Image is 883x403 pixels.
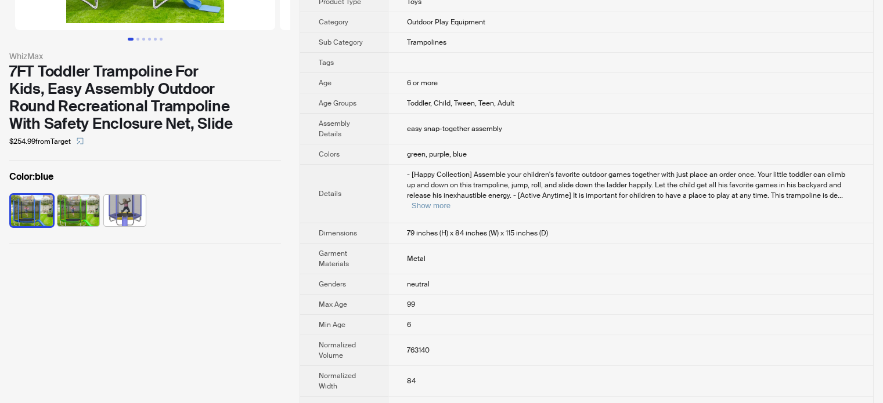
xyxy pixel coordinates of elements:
div: WhizMax [9,50,281,63]
span: Min Age [319,320,345,329]
span: 79 inches (H) x 84 inches (W) x 115 inches (D) [407,228,548,238]
img: purple [104,195,146,226]
label: available [57,194,99,225]
label: blue [9,170,281,184]
span: Metal [407,254,426,263]
span: Age [319,78,331,88]
span: Normalized Volume [319,340,356,360]
span: 84 [407,376,416,386]
span: neutral [407,279,430,289]
span: select [77,137,84,144]
button: Go to slide 3 [142,38,145,41]
span: Genders [319,279,346,289]
span: - [Happy Collection] Assemble your children's favorite outdoor games together with just place an ... [407,170,845,200]
span: 6 [407,320,411,329]
span: easy snap-together assembly [407,124,502,133]
span: Category [319,17,348,27]
button: Go to slide 2 [136,38,139,41]
span: Toddler, Child, Tween, Teen, Adult [407,99,514,108]
button: Go to slide 4 [148,38,151,41]
div: - [Happy Collection] Assemble your children's favorite outdoor games together with just place an ... [407,169,855,211]
span: ... [838,191,843,200]
span: Assembly Details [319,119,350,139]
span: 6 or more [407,78,438,88]
span: 763140 [407,346,430,355]
span: Trampolines [407,38,446,47]
span: Outdoor Play Equipment [407,17,485,27]
div: $254.99 from Target [9,132,281,151]
label: available [104,194,146,225]
span: Age Groups [319,99,356,108]
button: Go to slide 5 [154,38,157,41]
span: Color : [9,170,35,183]
span: Max Age [319,300,347,309]
span: Normalized Width [319,371,356,391]
img: green [57,195,99,226]
button: Go to slide 6 [160,38,163,41]
img: blue [11,195,53,226]
span: Colors [319,150,340,159]
button: Go to slide 1 [128,38,134,41]
span: Details [319,189,341,198]
span: 99 [407,300,415,309]
span: Sub Category [319,38,363,47]
span: Dimensions [319,228,357,238]
span: green, purple, blue [407,150,467,159]
button: Expand [412,201,450,210]
div: 7FT Toddler Trampoline For Kids, Easy Assembly Outdoor Round Recreational Trampoline With Safety ... [9,63,281,132]
label: available [11,194,53,225]
span: Tags [319,58,334,67]
span: Garment Materials [319,249,349,268]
